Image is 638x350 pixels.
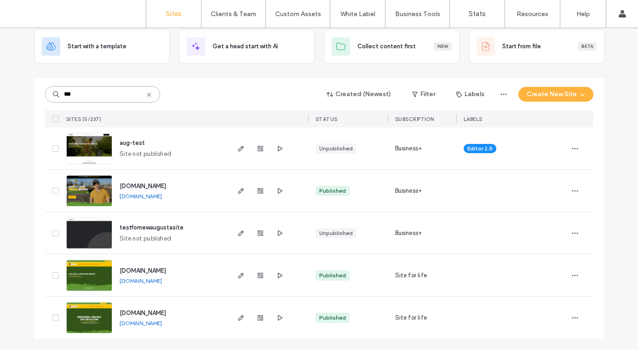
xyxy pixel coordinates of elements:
div: Start from fileBeta [469,29,604,63]
div: Get a head start with AI [179,29,315,63]
a: [DOMAIN_NAME] [120,320,162,327]
div: New [434,42,452,51]
span: Collect content first [357,42,416,51]
span: Business+ [395,229,422,238]
a: [DOMAIN_NAME] [120,277,162,284]
div: Unpublished [319,144,353,153]
a: aug-test [120,139,145,146]
span: Business+ [395,186,422,195]
div: Collect content firstNew [324,29,460,63]
button: Filter [403,87,444,102]
div: Published [319,314,346,322]
button: Create New Site [518,87,593,102]
label: Business Tools [395,10,440,18]
span: Start with a template [68,42,126,51]
span: Editor 2.0 [467,144,493,153]
span: Site not published [120,234,172,243]
div: Published [319,271,346,280]
label: Help [576,10,590,18]
span: Site for life [395,271,427,280]
span: Help [21,6,40,15]
label: Clients & Team [211,10,256,18]
label: Sites [166,10,182,18]
span: SUBSCRIPTION [395,116,434,122]
span: SITES (5/237) [66,116,102,122]
label: Resources [517,10,548,18]
a: testfornewaugustasite [120,224,184,231]
button: Labels [448,87,493,102]
span: Get a head start with AI [213,42,278,51]
span: LABELS [464,116,483,122]
span: Site for life [395,313,427,322]
div: Unpublished [319,229,353,237]
button: Created (Newest) [319,87,399,102]
div: Beta [578,42,597,51]
label: White Label [340,10,375,18]
a: [DOMAIN_NAME] [120,183,166,189]
div: Start with a template [34,29,170,63]
div: Published [319,187,346,195]
span: Start from file [502,42,541,51]
a: [DOMAIN_NAME] [120,310,166,316]
label: Stats [469,10,486,18]
span: STATUS [316,116,338,122]
label: Custom Assets [275,10,321,18]
a: [DOMAIN_NAME] [120,267,166,274]
a: [DOMAIN_NAME] [120,193,162,200]
span: Site not published [120,149,172,159]
span: Business+ [395,144,422,153]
